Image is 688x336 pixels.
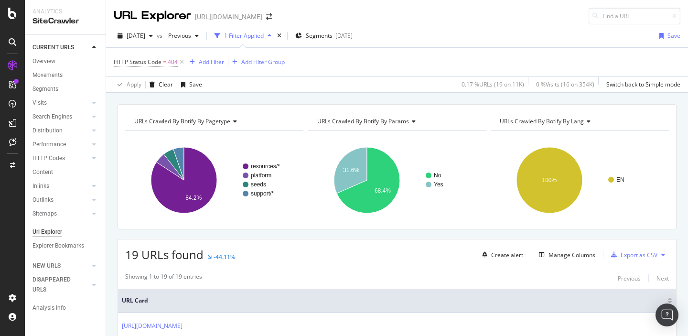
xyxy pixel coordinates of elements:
a: DISAPPEARED URLS [32,275,89,295]
span: HTTP Status Code [114,58,161,66]
div: Visits [32,98,47,108]
div: URL Explorer [114,8,191,24]
a: Performance [32,140,89,150]
div: Apply [127,80,141,88]
div: Next [656,274,669,282]
svg: A chart. [125,139,303,222]
a: Visits [32,98,89,108]
div: Segments [32,84,58,94]
button: Previous [618,272,641,284]
div: [URL][DOMAIN_NAME] [195,12,262,22]
span: 2025 Sep. 17th [127,32,145,40]
input: Find a URL [589,8,680,24]
text: platform [251,172,271,179]
svg: A chart. [491,139,669,222]
span: URLs Crawled By Botify By params [317,117,409,125]
div: Open Intercom Messenger [656,303,678,326]
div: Add Filter [199,58,224,66]
button: Export as CSV [607,247,657,262]
div: Outlinks [32,195,54,205]
div: [DATE] [335,32,353,40]
div: Add Filter Group [241,58,285,66]
text: No [434,172,441,179]
div: Manage Columns [548,251,595,259]
a: Distribution [32,126,89,136]
svg: A chart. [308,139,486,222]
button: Apply [114,77,141,92]
span: 19 URLs found [125,247,204,262]
text: 68.4% [375,187,391,194]
div: 1 Filter Applied [224,32,264,40]
button: Manage Columns [535,249,595,260]
span: Segments [306,32,333,40]
div: HTTP Codes [32,153,65,163]
span: URLs Crawled By Botify By lang [500,117,584,125]
h4: URLs Crawled By Botify By lang [498,114,660,129]
div: NEW URLS [32,261,61,271]
div: Export as CSV [621,251,657,259]
a: Analysis Info [32,303,99,313]
div: DISAPPEARED URLS [32,275,81,295]
button: Previous [164,28,203,43]
div: Explorer Bookmarks [32,241,84,251]
button: Clear [146,77,173,92]
a: Outlinks [32,195,89,205]
div: Analytics [32,8,98,16]
div: 0 % Visits ( 16 on 354K ) [536,80,594,88]
button: Segments[DATE] [291,28,356,43]
div: Distribution [32,126,63,136]
div: SiteCrawler [32,16,98,27]
a: Search Engines [32,112,89,122]
text: 84.2% [185,195,202,201]
div: Url Explorer [32,227,62,237]
button: Switch back to Simple mode [602,77,680,92]
button: Save [656,28,680,43]
a: HTTP Codes [32,153,89,163]
div: Save [667,32,680,40]
a: NEW URLS [32,261,89,271]
div: Clear [159,80,173,88]
span: 404 [168,55,178,69]
a: Url Explorer [32,227,99,237]
div: Previous [618,274,641,282]
button: Add Filter [186,56,224,68]
div: CURRENT URLS [32,43,74,53]
div: times [275,31,283,41]
div: 0.17 % URLs ( 19 on 11K ) [462,80,524,88]
text: EN [616,176,624,183]
div: -44.11% [214,253,235,261]
div: Save [189,80,202,88]
a: Inlinks [32,181,89,191]
div: Overview [32,56,55,66]
button: Create alert [478,247,523,262]
h4: URLs Crawled By Botify By pagetype [132,114,295,129]
a: [URL][DOMAIN_NAME] [122,321,183,331]
div: Movements [32,70,63,80]
div: arrow-right-arrow-left [266,13,272,20]
text: support/* [251,190,274,197]
a: Sitemaps [32,209,89,219]
a: Overview [32,56,99,66]
div: Switch back to Simple mode [606,80,680,88]
span: URLs Crawled By Botify By pagetype [134,117,230,125]
div: Analysis Info [32,303,66,313]
a: Movements [32,70,99,80]
text: Yes [434,181,443,188]
span: URL Card [122,296,665,305]
a: Segments [32,84,99,94]
span: = [163,58,166,66]
text: seeds [251,181,266,188]
div: Sitemaps [32,209,57,219]
button: Save [177,77,202,92]
button: 1 Filter Applied [211,28,275,43]
div: Performance [32,140,66,150]
a: Content [32,167,99,177]
a: Explorer Bookmarks [32,241,99,251]
div: Search Engines [32,112,72,122]
button: Next [656,272,669,284]
div: Showing 1 to 19 of 19 entries [125,272,202,284]
h4: URLs Crawled By Botify By params [315,114,478,129]
span: Previous [164,32,191,40]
